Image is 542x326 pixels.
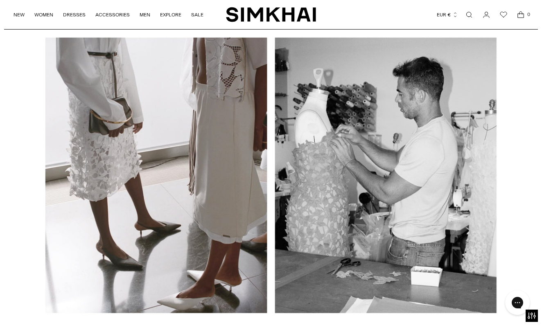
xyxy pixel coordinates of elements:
button: EUR € [437,6,458,24]
a: Wishlist [495,7,512,23]
a: ACCESSORIES [95,6,130,24]
a: SALE [191,6,203,24]
span: 0 [525,11,532,18]
a: EXPLORE [160,6,181,24]
a: Open cart modal [513,7,529,23]
a: Open search modal [461,7,477,23]
iframe: Gorgias live chat messenger [501,287,534,318]
a: DRESSES [63,6,86,24]
a: SIMKHAI [226,7,316,23]
a: NEW [14,6,25,24]
a: WOMEN [34,6,53,24]
a: MEN [140,6,150,24]
a: Go to the account page [478,7,495,23]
